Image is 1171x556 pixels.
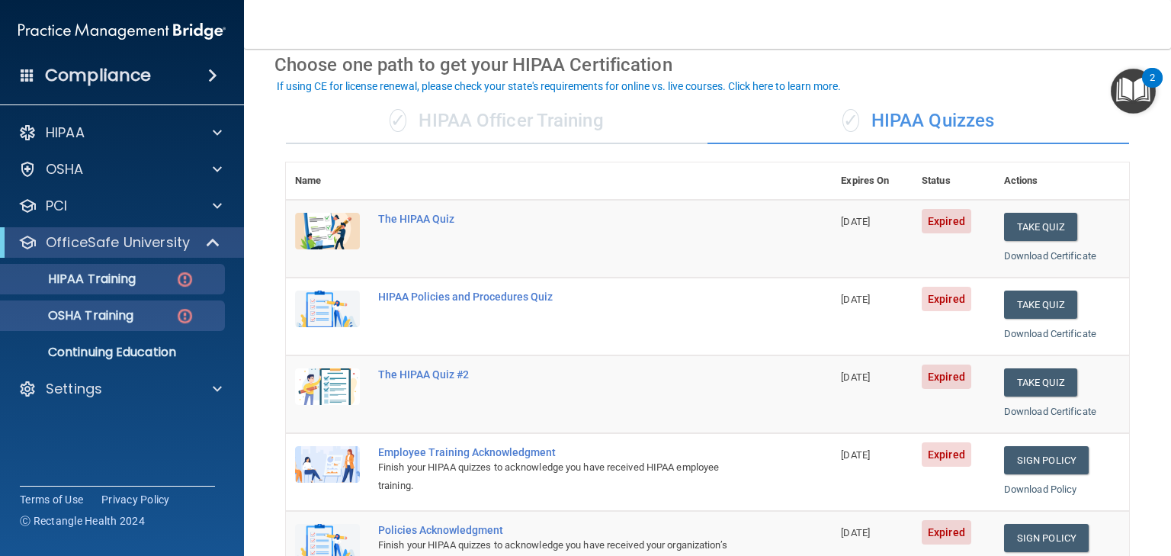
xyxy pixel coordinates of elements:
[175,307,194,326] img: danger-circle.6113f641.png
[46,380,102,398] p: Settings
[10,272,136,287] p: HIPAA Training
[18,124,222,142] a: HIPAA
[1004,406,1096,417] a: Download Certificate
[286,162,369,200] th: Name
[378,446,756,458] div: Employee Training Acknowledgment
[20,513,145,529] span: Ⓒ Rectangle Health 2024
[274,43,1141,87] div: Choose one path to get your HIPAA Certification
[10,308,133,323] p: OSHA Training
[18,380,222,398] a: Settings
[1004,446,1089,474] a: Sign Policy
[1111,69,1156,114] button: Open Resource Center, 2 new notifications
[922,520,971,545] span: Expired
[46,160,84,178] p: OSHA
[995,162,1129,200] th: Actions
[707,98,1129,144] div: HIPAA Quizzes
[45,65,151,86] h4: Compliance
[18,160,222,178] a: OSHA
[378,458,756,495] div: Finish your HIPAA quizzes to acknowledge you have received HIPAA employee training.
[46,197,67,215] p: PCI
[286,98,707,144] div: HIPAA Officer Training
[378,368,756,381] div: The HIPAA Quiz #2
[18,16,226,47] img: PMB logo
[18,197,222,215] a: PCI
[101,492,170,507] a: Privacy Policy
[922,442,971,467] span: Expired
[922,209,971,233] span: Expired
[18,233,221,252] a: OfficeSafe University
[1004,328,1096,339] a: Download Certificate
[913,162,995,200] th: Status
[922,365,971,389] span: Expired
[390,109,406,132] span: ✓
[841,527,870,538] span: [DATE]
[1150,78,1155,98] div: 2
[1004,484,1077,495] a: Download Policy
[1004,368,1077,397] button: Take Quiz
[378,213,756,225] div: The HIPAA Quiz
[378,291,756,303] div: HIPAA Policies and Procedures Quiz
[841,294,870,305] span: [DATE]
[841,371,870,383] span: [DATE]
[842,109,859,132] span: ✓
[378,524,756,536] div: Policies Acknowledgment
[277,81,841,92] div: If using CE for license renewal, please check your state's requirements for online vs. live cours...
[1004,291,1077,319] button: Take Quiz
[46,233,190,252] p: OfficeSafe University
[175,270,194,289] img: danger-circle.6113f641.png
[10,345,218,360] p: Continuing Education
[841,216,870,227] span: [DATE]
[274,79,843,94] button: If using CE for license renewal, please check your state's requirements for online vs. live cours...
[1004,250,1096,262] a: Download Certificate
[46,124,85,142] p: HIPAA
[1004,524,1089,552] a: Sign Policy
[841,449,870,461] span: [DATE]
[832,162,913,200] th: Expires On
[1004,213,1077,241] button: Take Quiz
[20,492,83,507] a: Terms of Use
[922,287,971,311] span: Expired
